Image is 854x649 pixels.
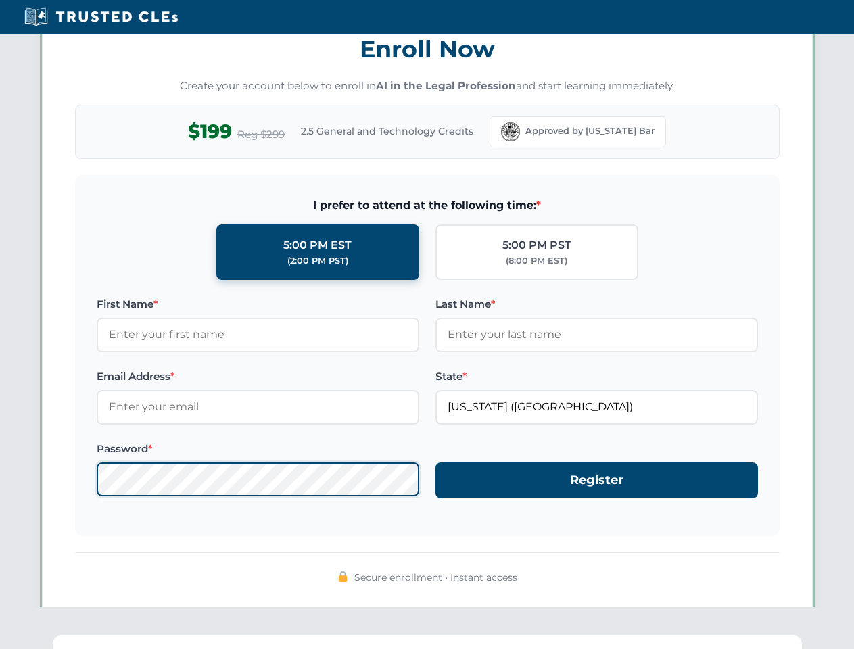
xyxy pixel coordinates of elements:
[283,237,352,254] div: 5:00 PM EST
[435,318,758,352] input: Enter your last name
[435,296,758,312] label: Last Name
[435,368,758,385] label: State
[354,570,517,585] span: Secure enrollment • Instant access
[525,124,655,138] span: Approved by [US_STATE] Bar
[97,390,419,424] input: Enter your email
[20,7,182,27] img: Trusted CLEs
[435,462,758,498] button: Register
[97,296,419,312] label: First Name
[237,126,285,143] span: Reg $299
[301,124,473,139] span: 2.5 General and Technology Credits
[287,254,348,268] div: (2:00 PM PST)
[97,318,419,352] input: Enter your first name
[376,79,516,92] strong: AI in the Legal Profession
[75,78,780,94] p: Create your account below to enroll in and start learning immediately.
[506,254,567,268] div: (8:00 PM EST)
[97,368,419,385] label: Email Address
[502,237,571,254] div: 5:00 PM PST
[188,116,232,147] span: $199
[435,390,758,424] input: Florida (FL)
[337,571,348,582] img: 🔒
[75,28,780,70] h3: Enroll Now
[97,441,419,457] label: Password
[501,122,520,141] img: Florida Bar
[97,197,758,214] span: I prefer to attend at the following time:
